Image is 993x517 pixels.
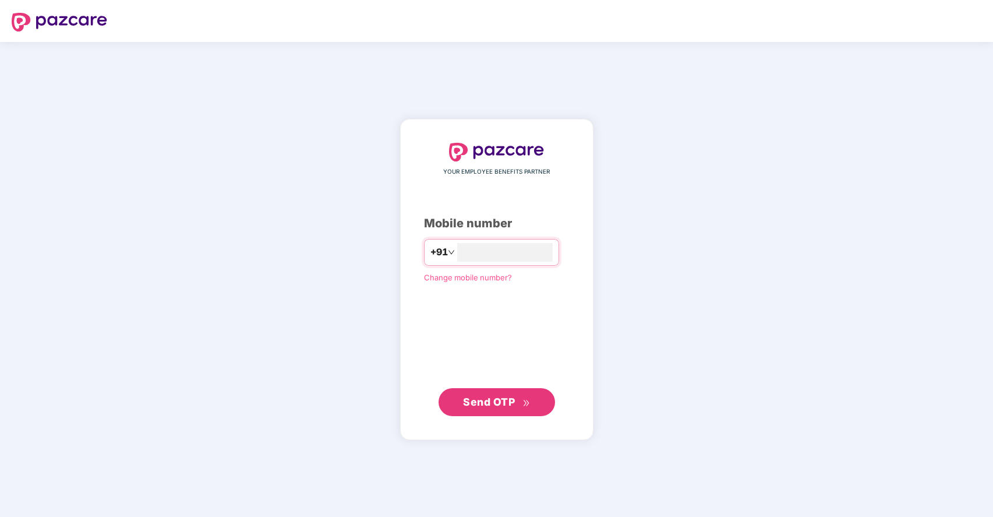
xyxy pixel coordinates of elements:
span: YOUR EMPLOYEE BENEFITS PARTNER [443,167,550,177]
div: Mobile number [424,214,570,233]
span: Send OTP [463,396,515,408]
span: +91 [430,245,448,259]
img: logo [449,143,545,161]
span: down [448,249,455,256]
span: double-right [522,399,530,407]
button: Send OTPdouble-right [439,388,555,416]
img: logo [12,13,107,31]
a: Change mobile number? [424,273,512,282]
